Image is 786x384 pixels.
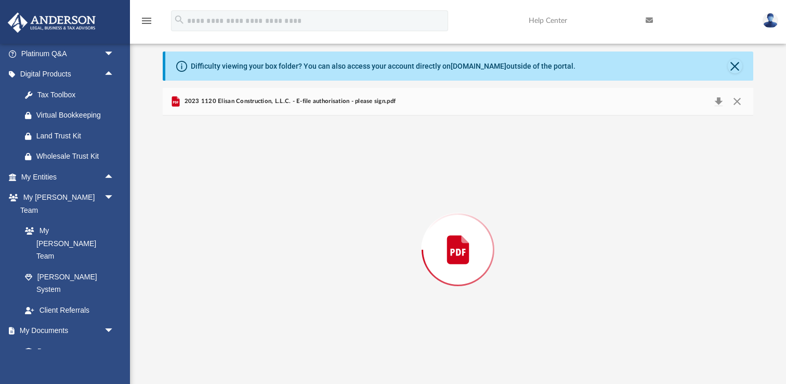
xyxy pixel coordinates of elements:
[15,125,130,146] a: Land Trust Kit
[104,43,125,65] span: arrow_drop_down
[182,97,396,106] span: 2023 1120 Elisan Construction, L.L.C. - E-file authorisation - please sign.pdf
[15,84,130,105] a: Tax Toolbox
[15,146,130,167] a: Wholesale Trust Kit
[36,150,117,163] div: Wholesale Trust Kit
[104,187,125,209] span: arrow_drop_down
[104,64,125,85] span: arrow_drop_up
[5,12,99,33] img: Anderson Advisors Platinum Portal
[15,105,130,126] a: Virtual Bookkeeping
[163,88,753,384] div: Preview
[7,64,130,85] a: Digital Productsarrow_drop_up
[7,43,130,64] a: Platinum Q&Aarrow_drop_down
[763,13,778,28] img: User Pic
[191,61,575,72] div: Difficulty viewing your box folder? You can also access your account directly on outside of the p...
[36,109,117,122] div: Virtual Bookkeeping
[451,62,506,70] a: [DOMAIN_NAME]
[728,94,746,109] button: Close
[174,14,185,25] i: search
[728,59,742,73] button: Close
[140,15,153,27] i: menu
[7,167,130,187] a: My Entitiesarrow_drop_up
[15,221,120,267] a: My [PERSON_NAME] Team
[7,187,125,221] a: My [PERSON_NAME] Teamarrow_drop_down
[36,88,117,101] div: Tax Toolbox
[104,167,125,188] span: arrow_drop_up
[15,341,120,362] a: Box
[140,20,153,27] a: menu
[7,321,125,341] a: My Documentsarrow_drop_down
[709,94,728,109] button: Download
[36,130,117,143] div: Land Trust Kit
[15,266,125,300] a: [PERSON_NAME] System
[104,321,125,342] span: arrow_drop_down
[15,300,125,321] a: Client Referrals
